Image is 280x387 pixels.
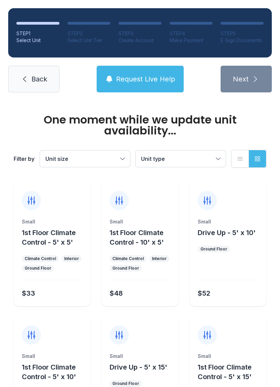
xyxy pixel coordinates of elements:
button: 1st Floor Climate Control - 5' x 15' [198,362,264,382]
div: Small [198,218,258,225]
button: 1st Floor Climate Control - 5' x 5' [22,228,88,247]
div: Ground Floor [112,266,139,271]
div: Small [110,353,170,360]
div: Climate Control [25,256,56,261]
span: 1st Floor Climate Control - 10' x 5' [110,229,164,246]
div: STEP 3 [118,30,162,37]
button: 1st Floor Climate Control - 10' x 5' [110,228,176,247]
span: Drive Up - 5' x 15' [110,363,167,371]
div: Climate Control [112,256,144,261]
div: Select Unit Tier [68,37,111,44]
div: Small [22,218,82,225]
button: 1st Floor Climate Control - 5' x 10' [22,362,88,382]
div: Small [22,353,82,360]
div: Ground Floor [200,246,227,252]
span: Unit size [45,155,68,162]
span: 1st Floor Climate Control - 5' x 10' [22,363,76,381]
span: Next [233,74,249,84]
span: Drive Up - 5' x 10' [198,229,256,237]
div: $33 [22,288,35,298]
div: $48 [110,288,123,298]
div: STEP 4 [170,30,213,37]
div: Interior [64,256,79,261]
div: Filter by [14,155,34,163]
div: Ground Floor [25,266,51,271]
button: Unit type [136,151,226,167]
span: Request Live Help [116,74,175,84]
span: Unit type [141,155,165,162]
div: One moment while we update unit availability... [14,114,266,136]
div: Ground Floor [112,381,139,386]
div: Small [198,353,258,360]
div: E-Sign Documents [221,37,264,44]
div: Make Payment [170,37,213,44]
span: 1st Floor Climate Control - 5' x 15' [198,363,252,381]
div: Interior [152,256,167,261]
div: STEP 5 [221,30,264,37]
button: Drive Up - 5' x 15' [110,362,167,372]
div: STEP 1 [16,30,59,37]
div: Small [110,218,170,225]
div: $52 [198,288,210,298]
div: Create Account [118,37,162,44]
div: STEP 2 [68,30,111,37]
span: Back [31,74,47,84]
span: 1st Floor Climate Control - 5' x 5' [22,229,76,246]
div: Select Unit [16,37,59,44]
button: Unit size [40,151,130,167]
